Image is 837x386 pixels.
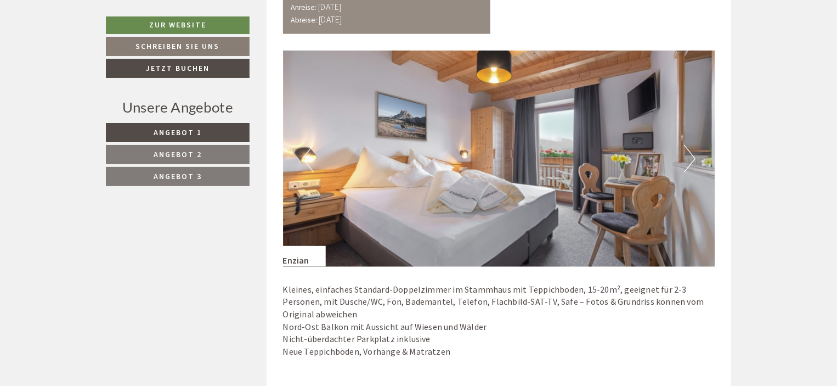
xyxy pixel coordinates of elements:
[17,54,174,61] small: 14:15
[283,283,715,359] p: Kleines, einfaches Standard-Doppelzimmer im Stammhaus mit Teppichboden, 15-20m², geeignet für 2-3...
[154,149,202,159] span: Angebot 2
[154,171,202,181] span: Angebot 3
[106,59,250,78] a: Jetzt buchen
[106,16,250,34] a: Zur Website
[283,246,326,267] div: Enzian
[106,37,250,56] a: Schreiben Sie uns
[192,9,240,27] div: Montag
[291,15,318,25] small: Abreise:
[17,32,174,41] div: [GEOGRAPHIC_DATA]
[319,14,342,25] b: [DATE]
[283,51,715,267] img: image
[9,30,179,64] div: Guten Tag, wie können wir Ihnen helfen?
[154,127,202,137] span: Angebot 1
[366,289,432,309] button: Senden
[318,1,341,12] b: [DATE]
[302,145,314,172] button: Previous
[106,97,250,118] div: Unsere Angebote
[684,145,695,172] button: Next
[291,3,317,12] small: Anreise:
